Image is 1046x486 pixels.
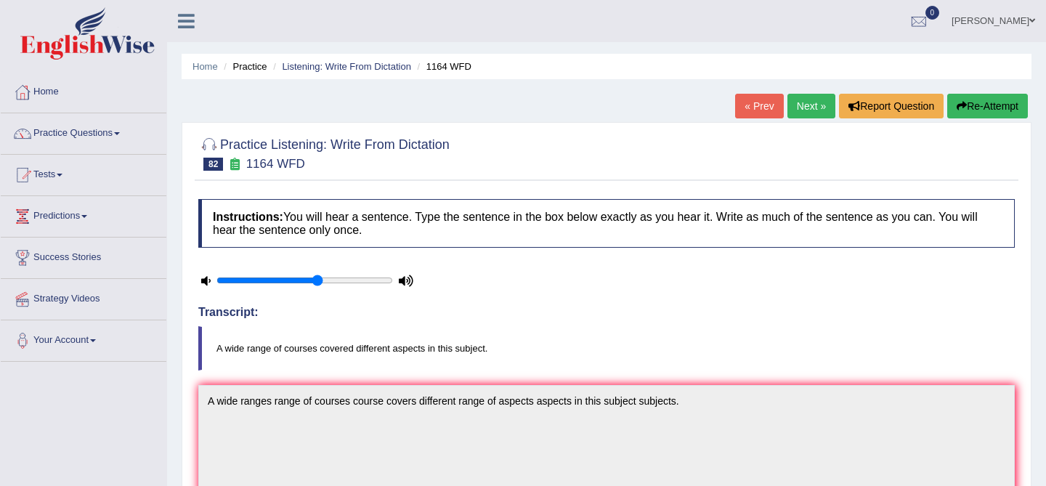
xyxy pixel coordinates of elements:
[1,238,166,274] a: Success Stories
[203,158,223,171] span: 82
[735,94,783,118] a: « Prev
[1,196,166,232] a: Predictions
[282,61,411,72] a: Listening: Write From Dictation
[213,211,283,223] b: Instructions:
[220,60,267,73] li: Practice
[1,279,166,315] a: Strategy Videos
[227,158,242,171] small: Exam occurring question
[1,155,166,191] a: Tests
[787,94,835,118] a: Next »
[1,113,166,150] a: Practice Questions
[1,72,166,108] a: Home
[414,60,471,73] li: 1164 WFD
[925,6,940,20] span: 0
[198,199,1015,248] h4: You will hear a sentence. Type the sentence in the box below exactly as you hear it. Write as muc...
[947,94,1028,118] button: Re-Attempt
[192,61,218,72] a: Home
[1,320,166,357] a: Your Account
[198,134,450,171] h2: Practice Listening: Write From Dictation
[246,157,305,171] small: 1164 WFD
[198,306,1015,319] h4: Transcript:
[839,94,944,118] button: Report Question
[198,326,1015,370] blockquote: A wide range of courses covered different aspects in this subject.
